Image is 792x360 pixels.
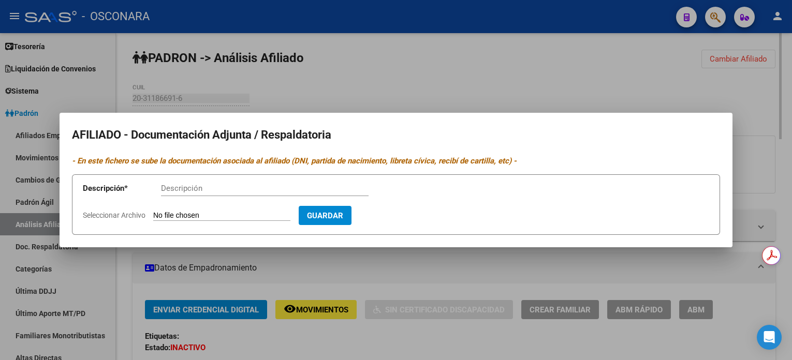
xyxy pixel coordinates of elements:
span: Seleccionar Archivo [83,211,145,219]
i: - En este fichero se sube la documentación asociada al afiliado (DNI, partida de nacimiento, libr... [72,156,517,166]
div: Open Intercom Messenger [757,325,782,350]
p: Descripción [83,183,161,194]
button: Guardar [299,206,351,225]
h2: AFILIADO - Documentación Adjunta / Respaldatoria [72,125,720,145]
span: Guardar [307,211,343,220]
